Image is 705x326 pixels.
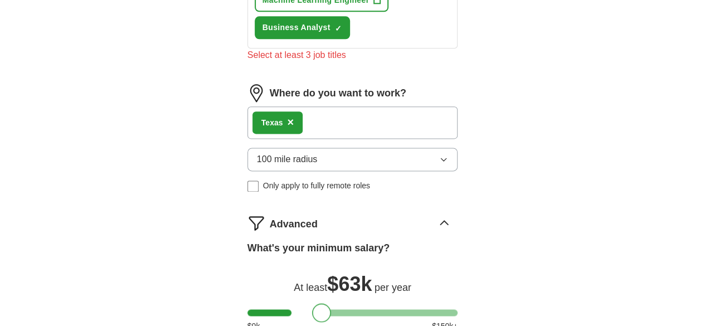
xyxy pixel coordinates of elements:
[287,114,294,131] button: ×
[247,181,259,192] input: Only apply to fully remote roles
[335,24,342,33] span: ✓
[247,48,458,62] div: Select at least 3 job titles
[263,180,370,192] span: Only apply to fully remote roles
[247,84,265,102] img: location.png
[255,16,350,39] button: Business Analyst✓
[270,217,318,232] span: Advanced
[375,282,411,293] span: per year
[294,282,327,293] span: At least
[327,273,372,295] span: $ 63k
[287,116,294,128] span: ×
[262,22,330,33] span: Business Analyst
[247,148,458,171] button: 100 mile radius
[261,117,283,129] div: s
[261,118,279,127] strong: Texa
[270,86,406,101] label: Where do you want to work?
[247,214,265,232] img: filter
[257,153,318,166] span: 100 mile radius
[247,241,390,256] label: What's your minimum salary?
